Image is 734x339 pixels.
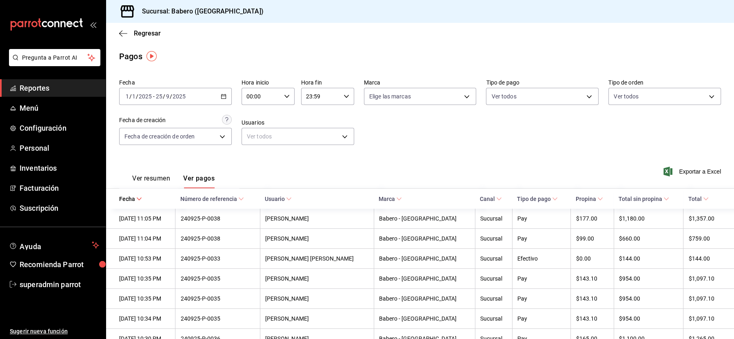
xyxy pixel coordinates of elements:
[9,49,100,66] button: Pregunta a Parrot AI
[517,315,565,322] div: Pay
[135,7,264,16] h3: Sucursal: Babero ([GEOGRAPHIC_DATA])
[180,215,255,222] div: 240925-P-0038
[576,255,608,262] div: $0.00
[119,50,142,62] div: Pagos
[379,235,470,242] div: Babero - [GEOGRAPHIC_DATA]
[576,315,608,322] div: $143.10
[480,295,507,302] div: Sucursal
[379,275,470,282] div: Babero - [GEOGRAPHIC_DATA]
[119,80,232,85] label: Fecha
[480,275,507,282] div: Sucursal
[576,295,608,302] div: $143.10
[119,295,170,302] div: [DATE] 10:35 PM
[119,315,170,322] div: [DATE] 10:34 PM
[180,315,255,322] div: 240925-P-0035
[119,29,161,37] button: Regresar
[265,295,369,302] div: [PERSON_NAME]
[265,215,369,222] div: [PERSON_NAME]
[119,196,142,202] span: Fecha
[124,132,195,141] span: Fecha de creación de orden
[242,120,354,125] label: Usuarios
[688,196,708,202] span: Total
[379,215,470,222] div: Babero - [GEOGRAPHIC_DATA]
[136,93,138,100] span: /
[146,51,157,61] img: Tooltip marker
[180,255,255,262] div: 240925-P-0033
[265,275,369,282] div: [PERSON_NAME]
[20,279,99,290] span: superadmin parrot
[155,93,163,100] input: --
[20,259,99,270] span: Recomienda Parrot
[480,255,507,262] div: Sucursal
[517,196,558,202] span: Tipo de pago
[379,295,470,302] div: Babero - [GEOGRAPHIC_DATA]
[129,93,132,100] span: /
[575,196,603,202] span: Propina
[688,255,721,262] div: $144.00
[20,183,99,194] span: Facturación
[576,215,608,222] div: $177.00
[125,93,129,100] input: --
[119,275,170,282] div: [DATE] 10:35 PM
[688,215,721,222] div: $1,357.00
[119,215,170,222] div: [DATE] 11:05 PM
[688,315,721,322] div: $1,097.10
[20,103,99,114] span: Menú
[480,215,507,222] div: Sucursal
[170,93,172,100] span: /
[20,83,99,94] span: Reportes
[576,235,608,242] div: $99.00
[180,275,255,282] div: 240925-P-0035
[265,315,369,322] div: [PERSON_NAME]
[379,196,402,202] span: Marca
[379,315,470,322] div: Babero - [GEOGRAPHIC_DATA]
[480,235,507,242] div: Sucursal
[20,123,99,134] span: Configuración
[153,93,155,100] span: -
[22,54,88,62] span: Pregunta a Parrot AI
[517,275,565,282] div: Pay
[20,203,99,214] span: Suscripción
[180,295,255,302] div: 240925-P-0035
[608,80,721,85] label: Tipo de orden
[517,295,565,302] div: Pay
[163,93,165,100] span: /
[6,59,100,68] a: Pregunta a Parrot AI
[619,235,679,242] div: $660.00
[20,163,99,174] span: Inventarios
[265,196,292,202] span: Usuario
[132,174,215,188] div: navigation tabs
[119,255,170,262] div: [DATE] 10:53 PM
[364,80,477,85] label: Marca
[119,235,170,242] div: [DATE] 11:04 PM
[301,80,354,85] label: Hora fin
[90,21,96,28] button: open_drawer_menu
[20,240,89,250] span: Ayuda
[369,92,411,100] span: Elige las marcas
[665,167,721,176] button: Exportar a Excel
[183,174,215,188] button: Ver pagos
[138,93,152,100] input: ----
[180,235,255,242] div: 240925-P-0038
[119,116,166,125] div: Fecha de creación
[242,128,354,145] div: Ver todos
[132,174,170,188] button: Ver resumen
[134,29,161,37] span: Regresar
[619,295,679,302] div: $954.00
[619,315,679,322] div: $954.00
[619,215,679,222] div: $1,180.00
[576,275,608,282] div: $143.10
[180,196,244,202] span: Número de referencia
[10,327,99,336] span: Sugerir nueva función
[265,255,369,262] div: [PERSON_NAME] [PERSON_NAME]
[20,143,99,154] span: Personal
[517,215,565,222] div: Pay
[517,255,565,262] div: Efectivo
[688,275,721,282] div: $1,097.10
[491,92,516,100] span: Ver todos
[379,255,470,262] div: Babero - [GEOGRAPHIC_DATA]
[619,196,669,202] span: Total sin propina
[132,93,136,100] input: --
